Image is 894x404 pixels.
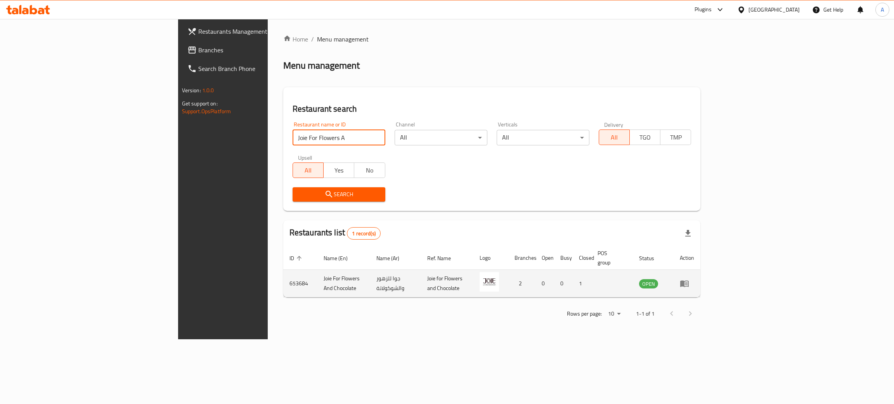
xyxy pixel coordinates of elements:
[376,254,409,263] span: Name (Ar)
[535,246,554,270] th: Open
[181,41,327,59] a: Branches
[293,103,691,115] h2: Restaurant search
[748,5,800,14] div: [GEOGRAPHIC_DATA]
[535,270,554,297] td: 0
[293,187,385,202] button: Search
[298,155,312,160] label: Upsell
[357,165,382,176] span: No
[395,130,487,145] div: All
[508,270,535,297] td: 2
[293,162,324,178] button: All
[554,270,573,297] td: 0
[679,224,697,243] div: Export file
[347,227,381,240] div: Total records count
[182,98,218,109] span: Get support on:
[182,106,231,116] a: Support.OpsPlatform
[567,309,602,319] p: Rows per page:
[299,190,379,199] span: Search
[881,5,884,14] span: A
[198,45,321,55] span: Branches
[370,270,421,297] td: جوا للزهور والشوكولاتة
[664,132,688,143] span: TMP
[599,129,630,145] button: All
[497,130,589,145] div: All
[202,85,214,95] span: 1.0.0
[639,254,664,263] span: Status
[636,309,655,319] p: 1-1 of 1
[354,162,385,178] button: No
[317,35,369,44] span: Menu management
[508,246,535,270] th: Branches
[639,279,658,288] div: OPEN
[629,129,660,145] button: TGO
[421,270,473,297] td: Joie for Flowers and Chocolate
[289,254,304,263] span: ID
[573,246,591,270] th: Closed
[198,27,321,36] span: Restaurants Management
[198,64,321,73] span: Search Branch Phone
[324,254,358,263] span: Name (En)
[554,246,573,270] th: Busy
[604,122,624,127] label: Delivery
[181,59,327,78] a: Search Branch Phone
[674,246,700,270] th: Action
[327,165,351,176] span: Yes
[633,132,657,143] span: TGO
[182,85,201,95] span: Version:
[323,162,354,178] button: Yes
[605,308,624,320] div: Rows per page:
[598,249,624,267] span: POS group
[289,227,381,240] h2: Restaurants list
[427,254,461,263] span: Ref. Name
[181,22,327,41] a: Restaurants Management
[480,272,499,292] img: Joie For Flowers And Chocolate
[639,280,658,288] span: OPEN
[296,165,321,176] span: All
[283,35,701,44] nav: breadcrumb
[660,129,691,145] button: TMP
[283,59,360,72] h2: Menu management
[317,270,370,297] td: Joie For Flowers And Chocolate
[293,130,385,145] input: Search for restaurant name or ID..
[347,230,380,237] span: 1 record(s)
[695,5,712,14] div: Plugins
[473,246,508,270] th: Logo
[602,132,627,143] span: All
[283,246,701,297] table: enhanced table
[573,270,591,297] td: 1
